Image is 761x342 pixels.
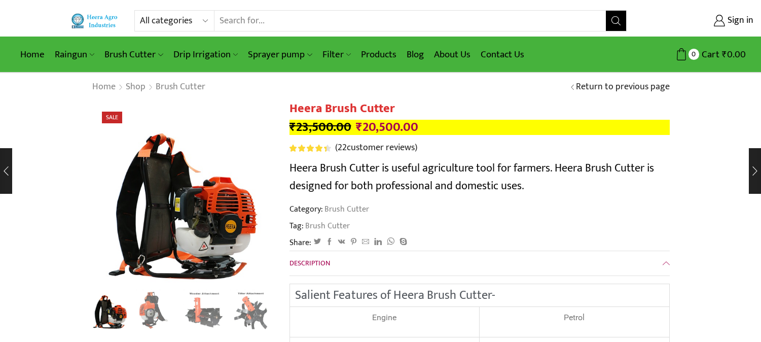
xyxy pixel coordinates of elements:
[699,48,719,61] span: Cart
[102,112,122,123] span: Sale
[317,43,356,66] a: Filter
[725,14,753,27] span: Sign in
[606,11,626,31] button: Search button
[183,289,225,330] li: 3 / 8
[92,81,206,94] nav: Breadcrumb
[289,145,327,152] span: Rated out of 5 based on customer ratings
[576,81,670,94] a: Return to previous page
[295,312,474,324] p: Engine
[155,81,206,94] a: Brush Cutter
[136,289,178,331] a: 4
[637,45,746,64] a: 0 Cart ₹0.00
[99,43,168,66] a: Brush Cutter
[338,140,347,155] span: 22
[289,257,330,269] span: Description
[289,237,311,249] span: Share:
[92,101,274,284] div: 1 / 8
[230,289,272,330] li: 4 / 8
[429,43,476,66] a: About Us
[402,43,429,66] a: Blog
[289,203,369,215] span: Category:
[289,117,296,138] span: ₹
[485,312,664,324] p: Petrol
[476,43,529,66] a: Contact Us
[92,101,274,284] img: Heera Brush Cutter
[289,117,351,138] bdi: 23,500.00
[92,81,116,94] a: Home
[136,289,178,330] li: 2 / 8
[168,43,243,66] a: Drip Irrigation
[722,47,727,62] span: ₹
[304,220,350,232] a: Brush Cutter
[356,43,402,66] a: Products
[125,81,146,94] a: Shop
[642,12,753,30] a: Sign in
[688,49,699,59] span: 0
[289,145,333,152] span: 22
[183,289,225,331] a: Weeder Ataachment
[289,145,331,152] div: Rated 4.55 out of 5
[243,43,317,66] a: Sprayer pump
[50,43,99,66] a: Raingun
[722,47,746,62] bdi: 0.00
[335,142,417,155] a: (22customer reviews)
[323,202,369,216] a: Brush Cutter
[15,43,50,66] a: Home
[289,220,670,232] span: Tag:
[356,117,363,138] span: ₹
[89,288,131,330] img: Heera Brush Cutter
[289,251,670,276] a: Description
[230,289,272,331] a: Tiller Attachmnet
[289,159,654,195] span: Heera Brush Cutter is useful agriculture tool for farmers. Heera Brush Cutter is designed for bot...
[295,289,664,301] h2: Salient Features of Heera Brush Cutter-
[214,11,605,31] input: Search for...
[89,289,131,330] li: 1 / 8
[289,101,670,116] h1: Heera Brush Cutter
[356,117,418,138] bdi: 20,500.00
